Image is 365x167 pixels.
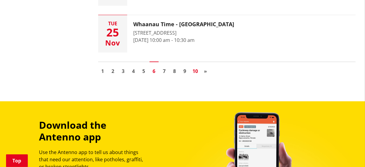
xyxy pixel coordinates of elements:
[39,119,148,143] h3: Download the Antenno app
[150,67,159,76] a: Page 6
[191,67,200,76] a: Go to page 10
[133,21,234,28] h3: Whaanau Time - [GEOGRAPHIC_DATA]
[160,67,169,76] a: Go to page 7
[98,61,356,77] nav: Pagination
[139,67,148,76] a: Go to page 5
[98,67,107,76] a: Go to page 1
[98,15,356,52] a: Tue 25 Nov Whaanau Time - [GEOGRAPHIC_DATA] [STREET_ADDRESS] [DATE] 10:00 am - 10:30 am
[98,27,127,38] div: 25
[133,29,234,36] div: [STREET_ADDRESS]
[108,67,118,76] a: Go to page 2
[129,67,138,76] a: Go to page 4
[6,154,28,167] a: Top
[201,67,210,76] a: Go to next page
[133,37,195,43] time: [DATE] 10:00 am - 10:30 am
[204,68,207,74] span: »
[180,67,189,76] a: Go to page 9
[337,142,359,163] iframe: Messenger Launcher
[170,67,179,76] a: Go to page 8
[98,39,127,46] div: Nov
[119,67,128,76] a: Go to page 3
[98,21,127,26] div: Tue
